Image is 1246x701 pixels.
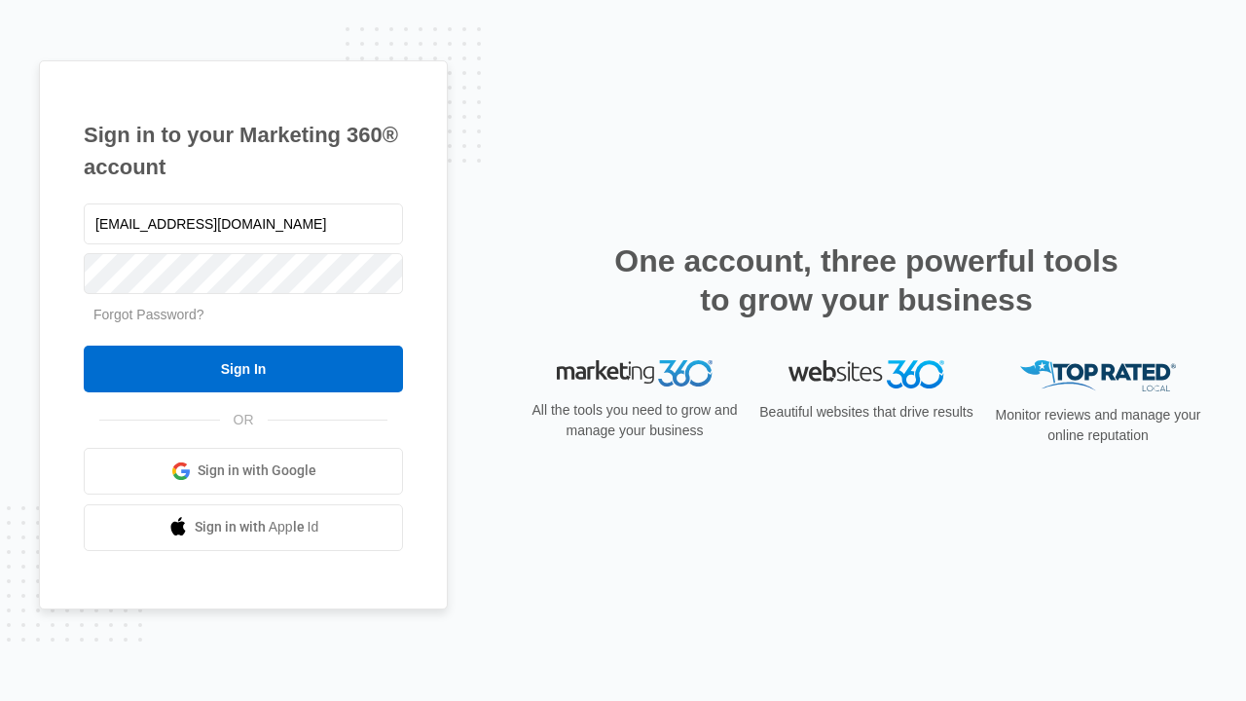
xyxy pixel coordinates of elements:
[93,307,204,322] a: Forgot Password?
[220,410,268,430] span: OR
[788,360,944,388] img: Websites 360
[198,461,316,481] span: Sign in with Google
[989,405,1207,446] p: Monitor reviews and manage your online reputation
[84,448,403,495] a: Sign in with Google
[195,517,319,537] span: Sign in with Apple Id
[1020,360,1176,392] img: Top Rated Local
[526,400,744,441] p: All the tools you need to grow and manage your business
[84,504,403,551] a: Sign in with Apple Id
[84,346,403,392] input: Sign In
[557,360,713,387] img: Marketing 360
[757,402,975,423] p: Beautiful websites that drive results
[84,203,403,244] input: Email
[608,241,1124,319] h2: One account, three powerful tools to grow your business
[84,119,403,183] h1: Sign in to your Marketing 360® account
